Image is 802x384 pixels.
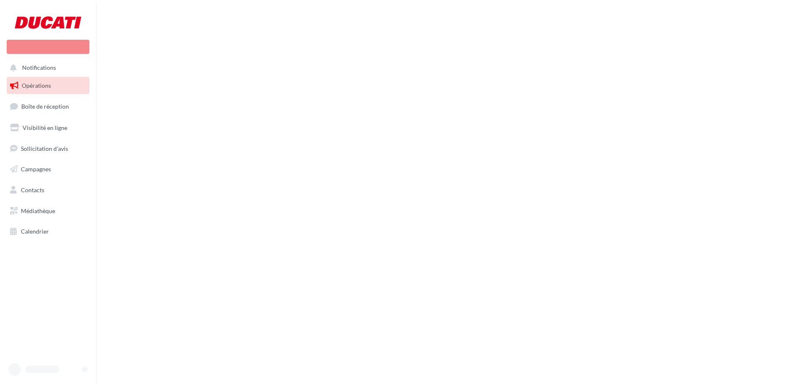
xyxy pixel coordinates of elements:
span: Boîte de réception [21,103,69,110]
span: Contacts [21,186,44,193]
a: Boîte de réception [5,97,91,115]
span: Sollicitation d'avis [21,145,68,152]
span: Visibilité en ligne [23,124,67,131]
a: Visibilité en ligne [5,119,91,137]
span: Médiathèque [21,207,55,214]
a: Contacts [5,181,91,199]
span: Opérations [22,82,51,89]
div: Nouvelle campagne [7,40,89,54]
span: Notifications [22,64,56,71]
a: Calendrier [5,223,91,240]
a: Campagnes [5,160,91,178]
span: Calendrier [21,228,49,235]
span: Campagnes [21,165,51,173]
a: Opérations [5,77,91,94]
a: Sollicitation d'avis [5,140,91,158]
a: Médiathèque [5,202,91,220]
